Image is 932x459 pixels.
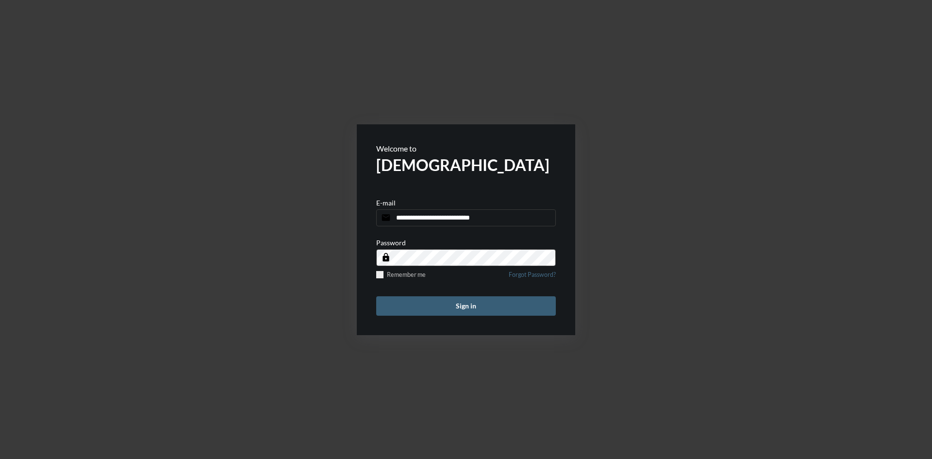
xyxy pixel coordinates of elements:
[376,238,406,247] p: Password
[509,271,556,284] a: Forgot Password?
[376,144,556,153] p: Welcome to
[376,271,426,278] label: Remember me
[376,155,556,174] h2: [DEMOGRAPHIC_DATA]
[376,296,556,316] button: Sign in
[376,199,396,207] p: E-mail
